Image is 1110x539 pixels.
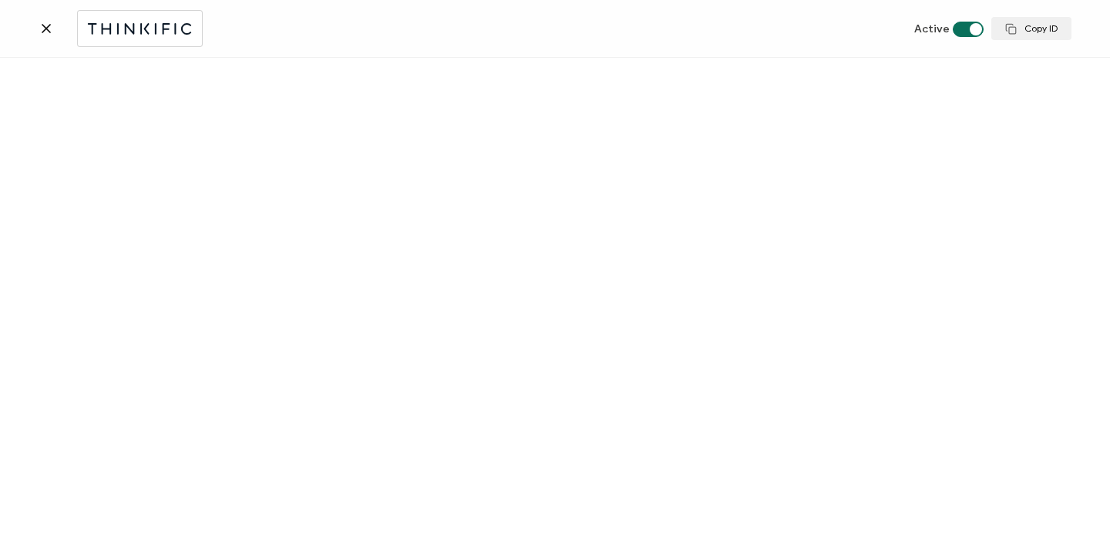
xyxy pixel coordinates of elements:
button: Copy ID [991,17,1071,40]
span: Active [914,22,950,35]
iframe: Chat Widget [1033,465,1110,539]
img: thinkific.svg [86,19,194,39]
span: Copy ID [1005,23,1058,35]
